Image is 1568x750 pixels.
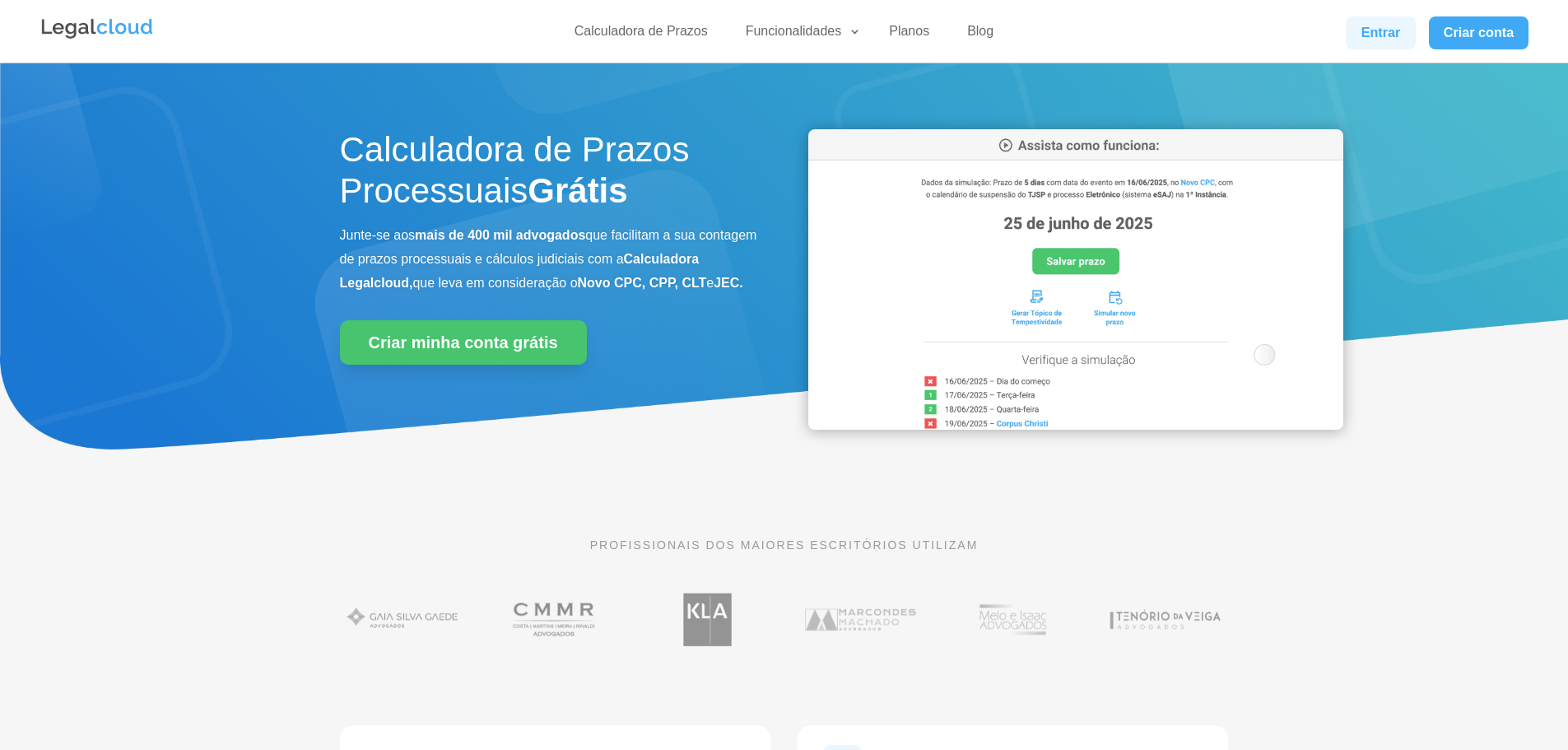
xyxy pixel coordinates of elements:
[340,129,760,221] h1: Calculadora de Prazos Processuais
[492,585,618,655] img: Costa Martins Meira Rinaldi Advogados
[565,23,718,47] a: Calculadora de Prazos
[340,224,760,295] p: Junte-se aos que facilitam a sua contagem de prazos processuais e cálculos judiciais com a que le...
[808,129,1343,430] img: Calculadora de Prazos Processuais da Legalcloud
[644,585,770,655] img: Koury Lopes Advogados
[714,276,743,290] b: JEC.
[950,585,1076,655] img: Profissionais do escritório Melo e Isaac Advogados utilizam a Legalcloud
[340,585,466,655] img: Gaia Silva Gaede Advogados Associados
[340,252,700,290] b: Calculadora Legalcloud,
[736,23,862,47] a: Funcionalidades
[879,23,939,47] a: Planos
[340,320,587,365] a: Criar minha conta grátis
[1346,16,1415,49] a: Entrar
[808,418,1343,432] a: Calculadora de Prazos Processuais da Legalcloud
[340,536,1229,554] p: PROFISSIONAIS DOS MAIORES ESCRITÓRIOS UTILIZAM
[528,171,627,210] strong: Grátis
[798,585,924,655] img: Marcondes Machado Advogados utilizam a Legalcloud
[578,276,707,290] b: Novo CPC, CPP, CLT
[415,228,585,242] b: mais de 400 mil advogados
[40,16,155,41] img: Legalcloud Logo
[40,30,155,44] a: Logo da Legalcloud
[957,23,1003,47] a: Blog
[1102,585,1228,655] img: Tenório da Veiga Advogados
[1429,16,1529,49] a: Criar conta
